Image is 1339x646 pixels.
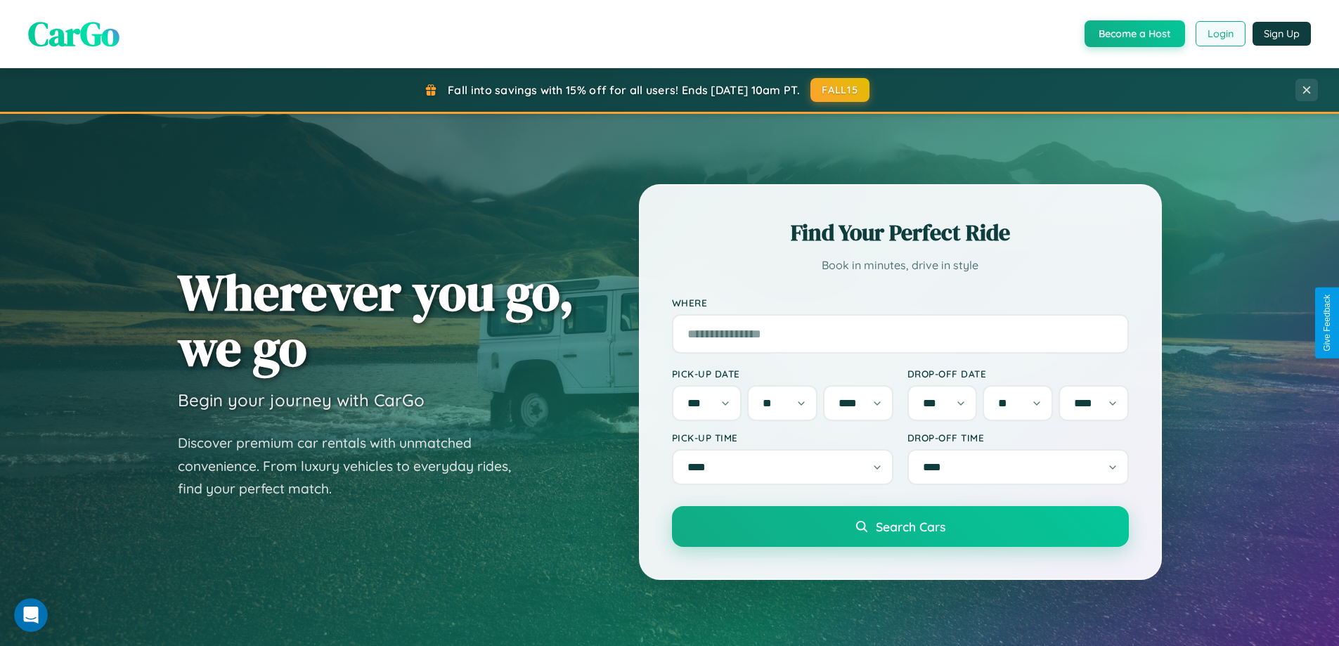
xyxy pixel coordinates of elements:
label: Pick-up Time [672,432,893,444]
button: Sign Up [1253,22,1311,46]
label: Pick-up Date [672,368,893,380]
button: Become a Host [1085,20,1185,47]
p: Discover premium car rentals with unmatched convenience. From luxury vehicles to everyday rides, ... [178,432,529,500]
button: Search Cars [672,506,1129,547]
button: FALL15 [810,78,869,102]
label: Drop-off Date [907,368,1129,380]
span: CarGo [28,11,119,57]
label: Drop-off Time [907,432,1129,444]
iframe: Intercom live chat [14,598,48,632]
span: Fall into savings with 15% off for all users! Ends [DATE] 10am PT. [448,83,800,97]
button: Login [1196,21,1246,46]
h3: Begin your journey with CarGo [178,389,425,411]
h2: Find Your Perfect Ride [672,217,1129,248]
label: Where [672,297,1129,309]
div: Give Feedback [1322,295,1332,351]
span: Search Cars [876,519,945,534]
h1: Wherever you go, we go [178,264,574,375]
p: Book in minutes, drive in style [672,255,1129,276]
